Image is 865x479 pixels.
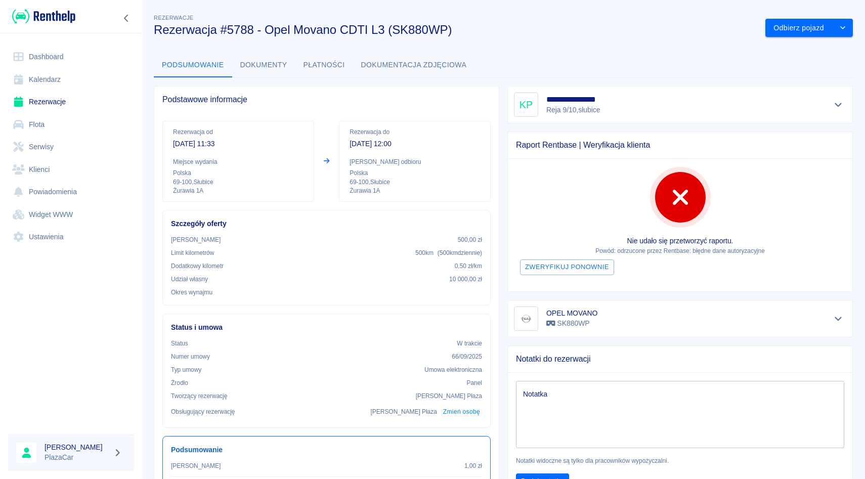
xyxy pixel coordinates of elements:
h6: Podsumowanie [171,445,482,455]
h6: Status i umowa [171,322,482,333]
p: 66/09/2025 [452,352,482,361]
button: Zweryfikuj ponownie [520,259,614,275]
p: Miejsce wydania [173,157,304,166]
span: ( 500 km dziennie ) [438,249,482,256]
p: 1,00 zł [464,461,482,470]
button: Pokaż szczegóły [830,312,847,326]
button: Płatności [295,53,353,77]
button: drop-down [833,19,853,37]
p: [PERSON_NAME] [171,235,221,244]
button: Podsumowanie [154,53,232,77]
p: SK880WP [546,318,597,329]
p: 10 000,00 zł [449,275,482,284]
p: Reja 9/10 , słubice [546,105,600,115]
a: Rezerwacje [8,91,134,113]
p: Żrodło [171,378,188,387]
span: Notatki do rezerwacji [516,354,844,364]
p: [PERSON_NAME] Płaza [371,407,437,416]
p: 500 km [415,248,482,257]
p: Typ umowy [171,365,201,374]
p: Numer umowy [171,352,210,361]
a: Renthelp logo [8,8,75,25]
p: Limit kilometrów [171,248,214,257]
button: Pokaż szczegóły [830,98,847,112]
p: PlazaCar [45,452,109,463]
span: Podstawowe informacje [162,95,491,105]
p: Żurawia 1A [350,187,480,195]
p: Polska [350,168,480,178]
p: [DATE] 11:33 [173,139,304,149]
a: Powiadomienia [8,181,134,203]
p: Tworzący rezerwację [171,391,227,401]
p: [PERSON_NAME] odbioru [350,157,480,166]
p: Polska [173,168,304,178]
p: W trakcie [457,339,482,348]
p: Powód: odrzucone przez Rentbase: błędne dane autoryzacyjne [516,246,844,255]
p: Udział własny [171,275,208,284]
p: Notatki widoczne są tylko dla pracowników wypożyczalni. [516,456,844,465]
p: [PERSON_NAME] [171,461,221,470]
button: Odbierz pojazd [765,19,833,37]
a: Klienci [8,158,134,181]
img: Renthelp logo [12,8,75,25]
p: Rezerwacja do [350,127,480,137]
a: Flota [8,113,134,136]
p: Nie udało się przetworzyć raportu. [516,236,844,246]
a: Widget WWW [8,203,134,226]
p: Żurawia 1A [173,187,304,195]
button: Zmień osobę [441,405,482,419]
p: Status [171,339,188,348]
p: 0,50 zł /km [455,262,482,271]
span: Rezerwacje [154,15,193,21]
button: Dokumenty [232,53,295,77]
a: Kalendarz [8,68,134,91]
h6: Szczegóły oferty [171,219,482,229]
a: Dashboard [8,46,134,68]
a: Serwisy [8,136,134,158]
button: Zwiń nawigację [119,12,134,25]
span: Raport Rentbase | Weryfikacja klienta [516,140,844,150]
p: Dodatkowy kilometr [171,262,224,271]
img: Image [516,309,536,329]
p: Obsługujący rezerwację [171,407,235,416]
h3: Rezerwacja #5788 - Opel Movano CDTI L3 (SK880WP) [154,23,757,37]
button: Dokumentacja zdjęciowa [353,53,475,77]
p: 69-100 , Słubice [350,178,480,187]
p: [PERSON_NAME] Płaza [416,391,482,401]
p: Panel [467,378,483,387]
p: [DATE] 12:00 [350,139,480,149]
div: KP [514,93,538,117]
p: Okres wynajmu [171,288,212,297]
p: 69-100 , Słubice [173,178,304,187]
h6: OPEL MOVANO [546,308,597,318]
p: Umowa elektroniczna [424,365,482,374]
p: Rezerwacja od [173,127,304,137]
p: 500,00 zł [458,235,482,244]
a: Ustawienia [8,226,134,248]
h6: [PERSON_NAME] [45,442,109,452]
